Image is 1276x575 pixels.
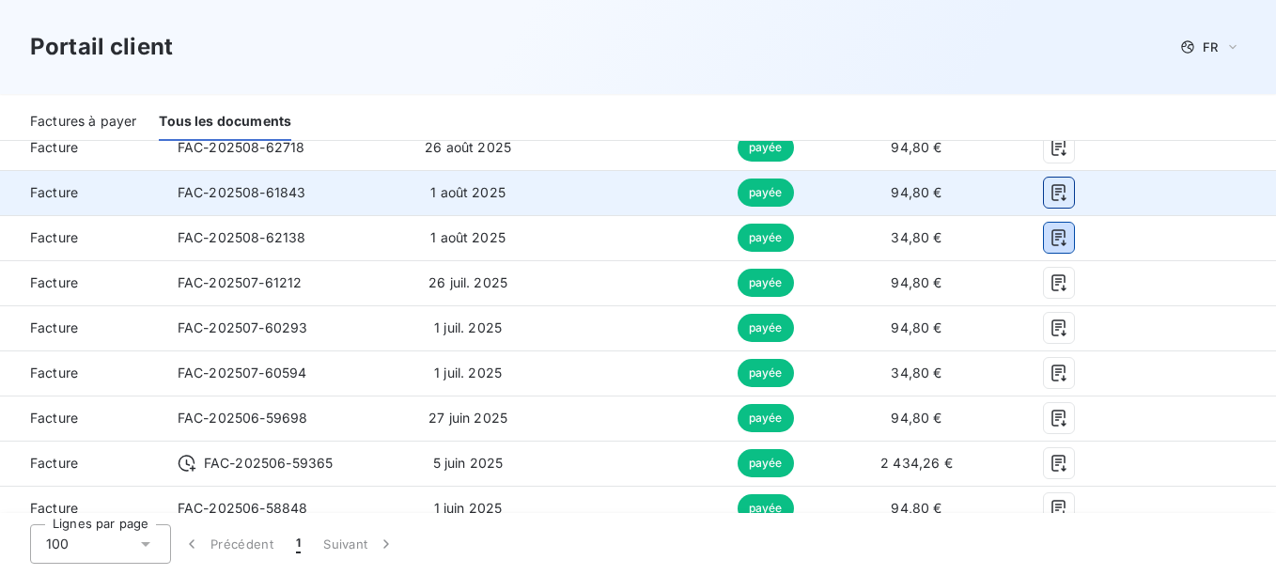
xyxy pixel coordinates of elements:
[425,139,511,155] span: 26 août 2025
[891,274,941,290] span: 94,80 €
[738,179,794,207] span: payée
[738,269,794,297] span: payée
[738,449,794,477] span: payée
[15,228,148,247] span: Facture
[891,319,941,335] span: 94,80 €
[428,274,507,290] span: 26 juil. 2025
[428,410,507,426] span: 27 juin 2025
[30,30,173,64] h3: Portail client
[738,133,794,162] span: payée
[15,183,148,202] span: Facture
[434,319,502,335] span: 1 juil. 2025
[430,229,506,245] span: 1 août 2025
[738,224,794,252] span: payée
[178,184,305,200] span: FAC-202508-61843
[159,101,291,141] div: Tous les documents
[178,229,305,245] span: FAC-202508-62138
[15,499,148,518] span: Facture
[178,410,307,426] span: FAC-202506-59698
[738,359,794,387] span: payée
[891,229,941,245] span: 34,80 €
[15,273,148,292] span: Facture
[178,139,304,155] span: FAC-202508-62718
[312,524,407,564] button: Suivant
[434,365,502,381] span: 1 juil. 2025
[204,454,333,473] span: FAC-202506-59365
[15,138,148,157] span: Facture
[891,139,941,155] span: 94,80 €
[178,274,302,290] span: FAC-202507-61212
[430,184,506,200] span: 1 août 2025
[434,500,503,516] span: 1 juin 2025
[433,455,504,471] span: 5 juin 2025
[46,535,69,553] span: 100
[15,454,148,473] span: Facture
[738,314,794,342] span: payée
[738,494,794,522] span: payée
[880,455,953,471] span: 2 434,26 €
[178,365,306,381] span: FAC-202507-60594
[891,500,941,516] span: 94,80 €
[891,365,941,381] span: 34,80 €
[171,524,285,564] button: Précédent
[15,364,148,382] span: Facture
[15,409,148,427] span: Facture
[296,535,301,553] span: 1
[30,101,136,141] div: Factures à payer
[178,319,307,335] span: FAC-202507-60293
[738,404,794,432] span: payée
[178,500,307,516] span: FAC-202506-58848
[285,524,312,564] button: 1
[15,319,148,337] span: Facture
[1203,39,1218,54] span: FR
[891,184,941,200] span: 94,80 €
[891,410,941,426] span: 94,80 €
